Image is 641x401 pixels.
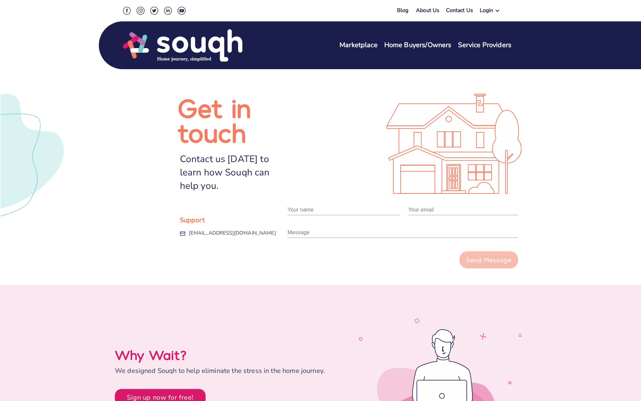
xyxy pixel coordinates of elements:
img: Souqh Logo [123,28,242,62]
img: Twitter Social Icon [150,7,158,15]
img: Instagram Social Icon [137,7,145,15]
a: About Us [416,7,439,16]
div: Why Wait? [115,347,355,363]
div: Support [180,213,288,226]
img: Youtube Social Icon [178,7,186,15]
a: Home Buyers/Owners [384,40,452,50]
img: Facebook Social Icon [123,7,131,15]
img: LinkedIn Social Icon [164,7,172,15]
input: Plase provide valid email address. e.g. foo@example.com [408,205,518,215]
img: Email Icon [180,228,185,240]
a: Blog [397,7,409,14]
a: Contact Us [446,7,473,16]
a: Marketplace [340,40,378,50]
h1: Get in touch [177,95,288,144]
img: Illustration svg [386,94,521,194]
a: Service Providers [458,40,511,50]
a: [EMAIL_ADDRESS][DOMAIN_NAME] [189,226,276,240]
div: Login [480,7,493,16]
div: We designed Souqh to help eliminate the stress in the home journey. [115,366,355,376]
div: Contact us [DATE] to learn how Souqh can help you. [180,152,288,192]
